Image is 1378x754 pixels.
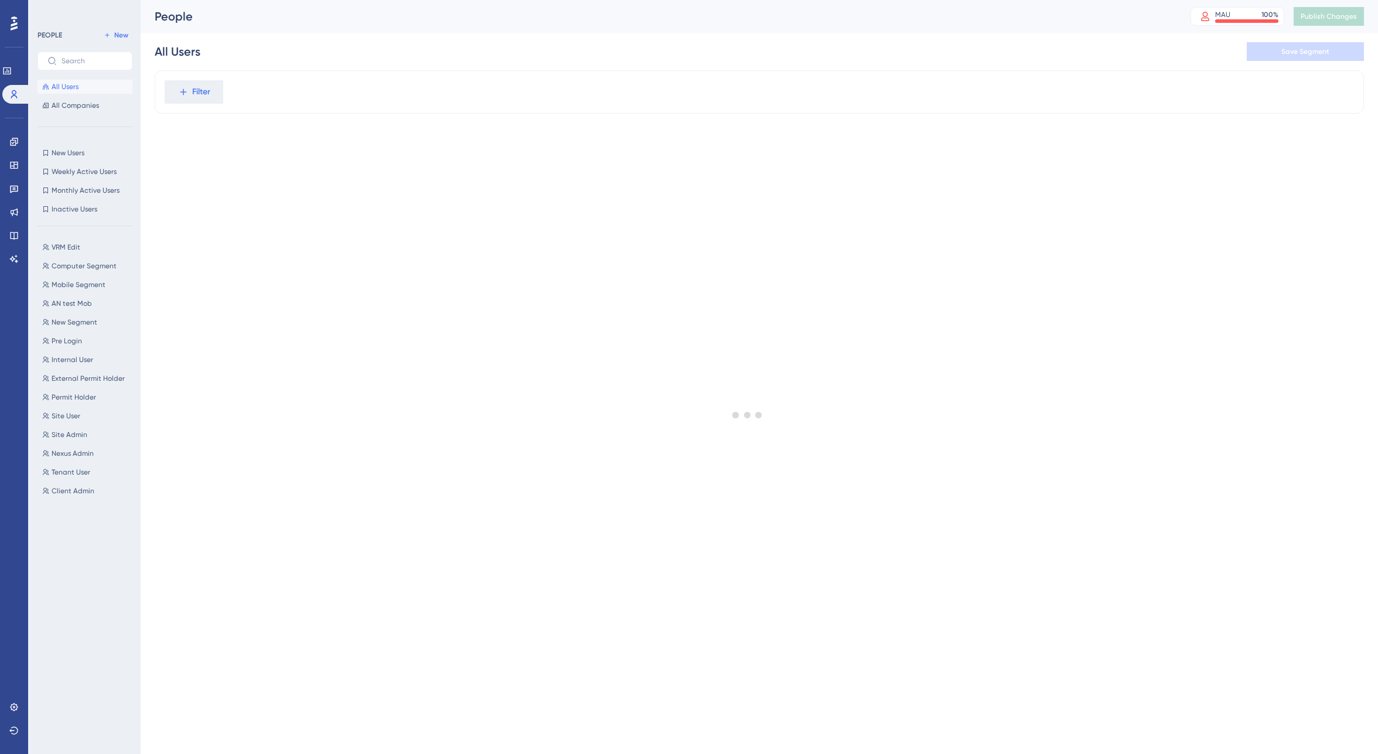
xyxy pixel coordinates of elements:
input: Search [62,57,122,65]
span: Site Admin [52,430,87,439]
button: Mobile Segment [37,278,139,292]
button: Inactive Users [37,202,132,216]
span: All Companies [52,101,99,110]
button: Nexus Admin [37,446,139,460]
button: Pre Login [37,334,139,348]
button: New [100,28,132,42]
span: Nexus Admin [52,449,94,458]
span: Permit Holder [52,393,96,402]
span: AN test Mob [52,299,92,308]
span: External Permit Holder [52,374,125,383]
span: Internal User [52,355,93,364]
button: Permit Holder [37,390,139,404]
span: Monthly Active Users [52,186,120,195]
button: New Users [37,146,132,160]
button: Client Admin [37,484,139,498]
span: New Segment [52,318,97,327]
div: 100 % [1261,10,1278,19]
button: Publish Changes [1294,7,1364,26]
span: Client Admin [52,486,94,496]
button: Tenant User [37,465,139,479]
span: Publish Changes [1301,12,1357,21]
button: Internal User [37,353,139,367]
div: PEOPLE [37,30,62,40]
button: Site Admin [37,428,139,442]
div: People [155,8,1161,25]
button: AN test Mob [37,296,139,311]
span: Mobile Segment [52,280,105,289]
button: Monthly Active Users [37,183,132,197]
span: Tenant User [52,468,90,477]
button: New Segment [37,315,139,329]
button: All Users [37,80,132,94]
div: All Users [155,43,200,60]
button: External Permit Holder [37,371,139,385]
span: Save Segment [1281,47,1329,56]
span: Weekly Active Users [52,167,117,176]
span: All Users [52,82,79,91]
button: Computer Segment [37,259,139,273]
span: VRM Edit [52,243,80,252]
button: Weekly Active Users [37,165,132,179]
button: VRM Edit [37,240,139,254]
button: All Companies [37,98,132,112]
span: Computer Segment [52,261,117,271]
span: Site User [52,411,80,421]
span: New Users [52,148,84,158]
span: Inactive Users [52,204,97,214]
span: Pre Login [52,336,82,346]
button: Site User [37,409,139,423]
div: MAU [1215,10,1230,19]
span: New [114,30,128,40]
button: Save Segment [1247,42,1364,61]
